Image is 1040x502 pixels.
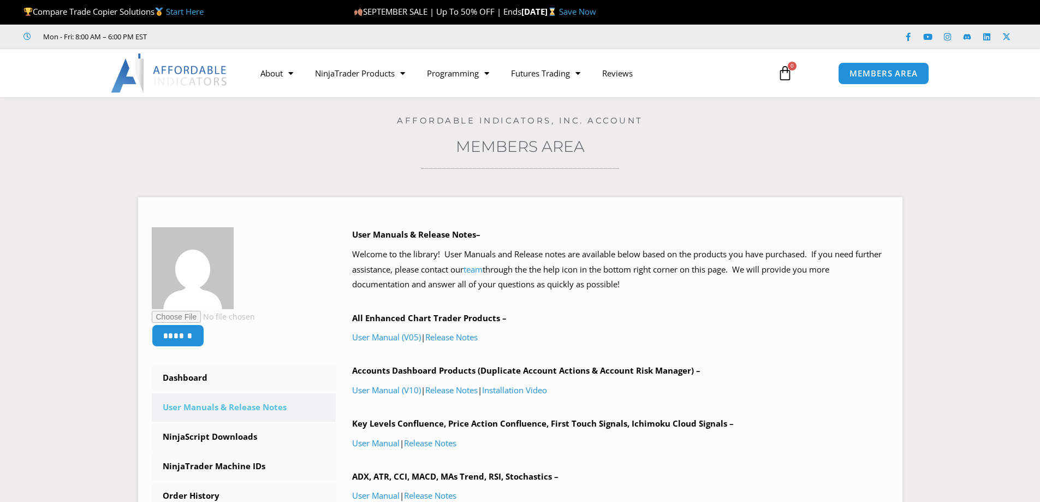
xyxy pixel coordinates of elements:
strong: [DATE] [521,6,559,17]
a: Start Here [166,6,204,17]
a: Dashboard [152,364,336,392]
img: 🥇 [155,8,163,16]
a: Installation Video [482,385,547,395]
p: | [352,330,889,345]
p: Welcome to the library! User Manuals and Release notes are available below based on the products ... [352,247,889,293]
span: Compare Trade Copier Solutions [23,6,204,17]
a: Release Notes [425,332,478,342]
a: User Manual (V10) [352,385,421,395]
img: 🏆 [24,8,32,16]
span: MEMBERS AREA [849,69,918,78]
img: ⌛ [548,8,556,16]
a: Save Now [559,6,596,17]
a: Affordable Indicators, Inc. Account [397,115,643,126]
p: | | [352,383,889,398]
a: NinjaScript Downloads [152,423,336,451]
a: User Manuals & Release Notes [152,393,336,422]
a: NinjaTrader Products [304,61,416,86]
a: team [463,264,483,275]
a: MEMBERS AREA [838,62,929,85]
a: About [249,61,304,86]
b: ADX, ATR, CCI, MACD, MAs Trend, RSI, Stochastics – [352,471,558,482]
a: NinjaTrader Machine IDs [152,452,336,481]
span: 0 [788,62,797,70]
img: 24b01cdd5a67d5df54e0cd2aba648eccc424c632ff12d636cec44867d2d85049 [152,227,234,309]
a: User Manual (V05) [352,332,421,342]
a: Release Notes [404,490,456,501]
b: Key Levels Confluence, Price Action Confluence, First Touch Signals, Ichimoku Cloud Signals – [352,418,734,429]
span: SEPTEMBER SALE | Up To 50% OFF | Ends [354,6,521,17]
a: 0 [761,57,809,89]
a: Reviews [591,61,644,86]
nav: Menu [249,61,765,86]
iframe: Customer reviews powered by Trustpilot [162,31,326,42]
a: Futures Trading [500,61,591,86]
a: User Manual [352,438,400,448]
b: User Manuals & Release Notes– [352,229,480,240]
img: LogoAI | Affordable Indicators – NinjaTrader [111,54,228,93]
a: User Manual [352,490,400,501]
b: All Enhanced Chart Trader Products – [352,312,507,323]
b: Accounts Dashboard Products (Duplicate Account Actions & Account Risk Manager) – [352,365,700,376]
img: 🍂 [354,8,362,16]
a: Programming [416,61,500,86]
a: Release Notes [425,385,478,395]
p: | [352,436,889,451]
a: Members Area [456,137,585,156]
span: Mon - Fri: 8:00 AM – 6:00 PM EST [40,30,147,43]
a: Release Notes [404,438,456,448]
